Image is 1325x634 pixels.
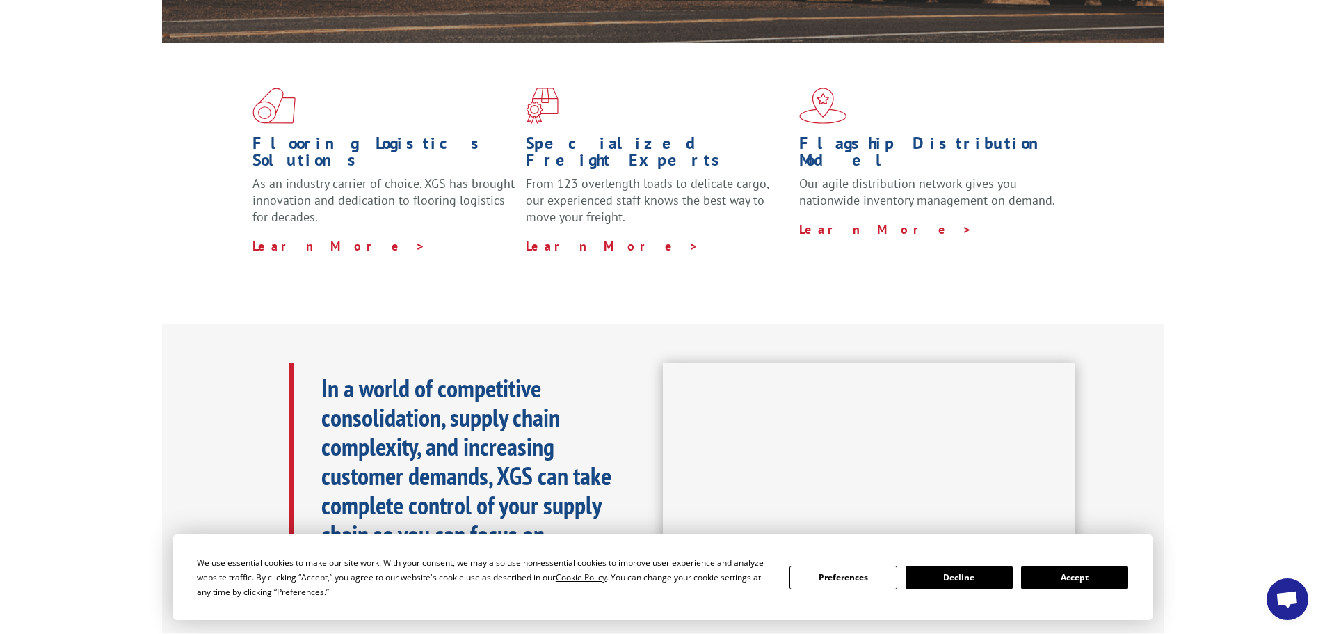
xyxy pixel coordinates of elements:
[799,135,1062,175] h1: Flagship Distribution Model
[799,175,1055,208] span: Our agile distribution network gives you nationwide inventory management on demand.
[799,221,972,237] a: Learn More >
[173,534,1153,620] div: Cookie Consent Prompt
[252,88,296,124] img: xgs-icon-total-supply-chain-intelligence-red
[789,566,897,589] button: Preferences
[799,88,847,124] img: xgs-icon-flagship-distribution-model-red
[1021,566,1128,589] button: Accept
[526,238,699,254] a: Learn More >
[252,175,515,225] span: As an industry carrier of choice, XGS has brought innovation and dedication to flooring logistics...
[321,372,611,580] b: In a world of competitive consolidation, supply chain complexity, and increasing customer demands...
[556,571,607,583] span: Cookie Policy
[526,88,559,124] img: xgs-icon-focused-on-flooring-red
[526,175,789,237] p: From 123 overlength loads to delicate cargo, our experienced staff knows the best way to move you...
[1267,578,1308,620] div: Open chat
[197,555,773,599] div: We use essential cookies to make our site work. With your consent, we may also use non-essential ...
[252,135,515,175] h1: Flooring Logistics Solutions
[252,238,426,254] a: Learn More >
[526,135,789,175] h1: Specialized Freight Experts
[906,566,1013,589] button: Decline
[663,363,1075,595] iframe: XGS Logistics Solutions
[277,586,324,598] span: Preferences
